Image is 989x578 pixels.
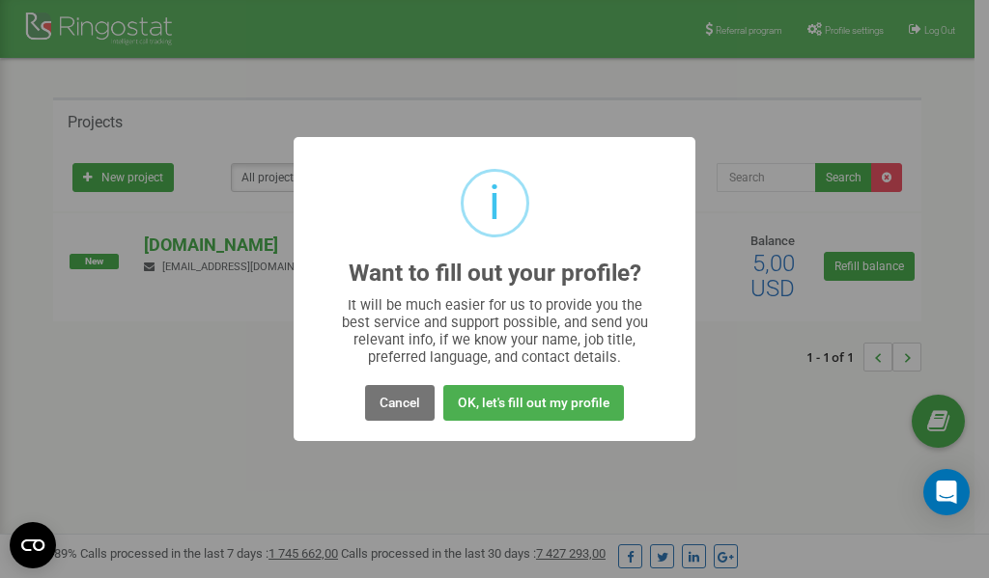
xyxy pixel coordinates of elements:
div: It will be much easier for us to provide you the best service and support possible, and send you ... [332,296,658,366]
button: Open CMP widget [10,522,56,568]
button: OK, let's fill out my profile [443,385,624,421]
div: Open Intercom Messenger [923,469,970,515]
button: Cancel [365,385,435,421]
h2: Want to fill out your profile? [349,261,641,287]
div: i [489,172,500,234]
